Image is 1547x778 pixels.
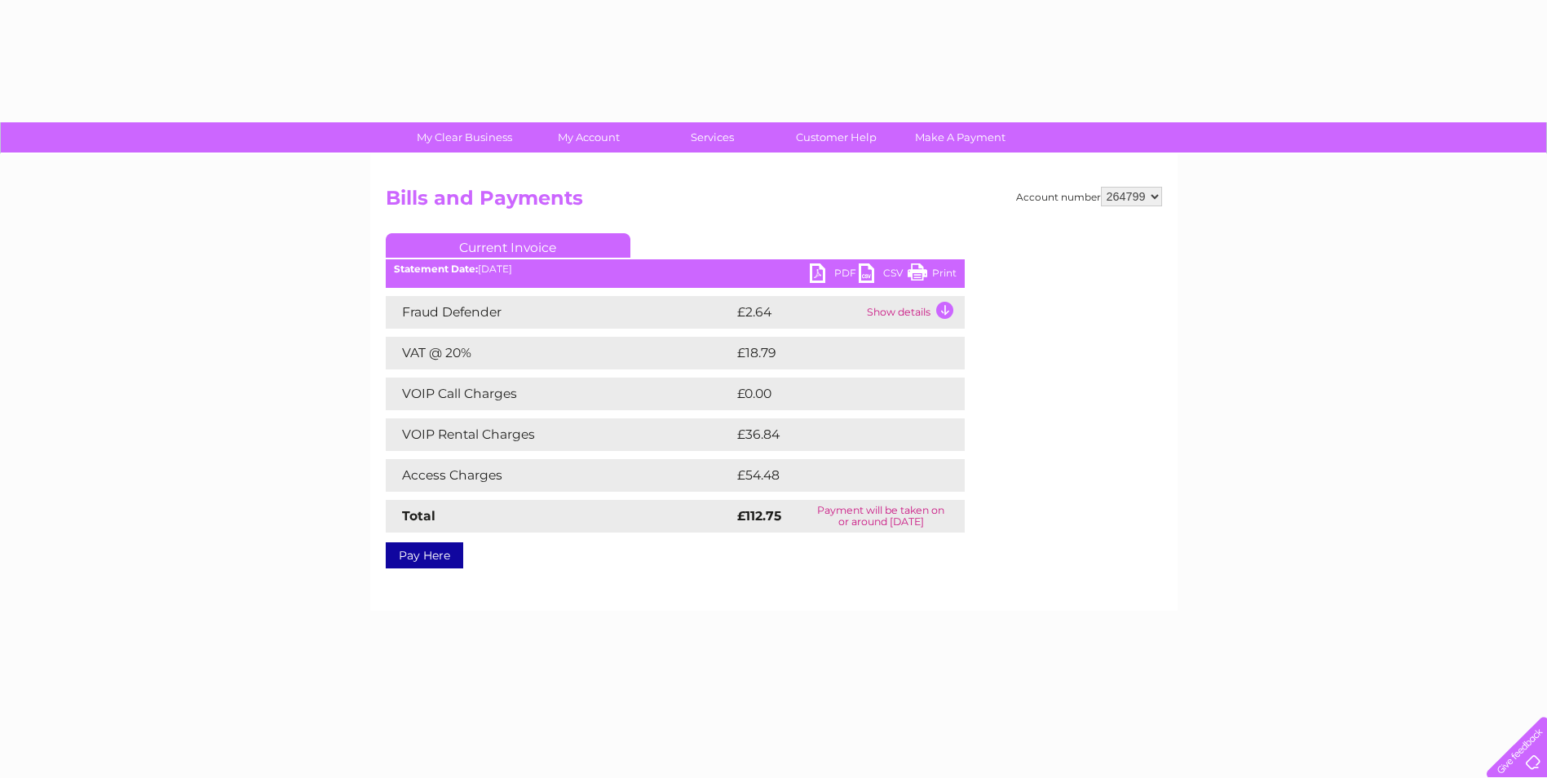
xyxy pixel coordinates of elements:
div: Account number [1016,187,1162,206]
td: £36.84 [733,418,933,451]
a: Print [908,263,957,287]
a: My Clear Business [397,122,532,153]
strong: £112.75 [737,508,781,524]
a: Pay Here [386,542,463,568]
td: Show details [863,296,965,329]
td: VOIP Call Charges [386,378,733,410]
td: VAT @ 20% [386,337,733,369]
td: Fraud Defender [386,296,733,329]
td: £54.48 [733,459,933,492]
a: PDF [810,263,859,287]
td: Payment will be taken on or around [DATE] [798,500,965,533]
td: £0.00 [733,378,927,410]
a: CSV [859,263,908,287]
a: Current Invoice [386,233,630,258]
td: £2.64 [733,296,863,329]
h2: Bills and Payments [386,187,1162,218]
td: Access Charges [386,459,733,492]
b: Statement Date: [394,263,478,275]
a: My Account [521,122,656,153]
td: £18.79 [733,337,930,369]
a: Services [645,122,780,153]
div: [DATE] [386,263,965,275]
a: Customer Help [769,122,904,153]
a: Make A Payment [893,122,1028,153]
strong: Total [402,508,435,524]
td: VOIP Rental Charges [386,418,733,451]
